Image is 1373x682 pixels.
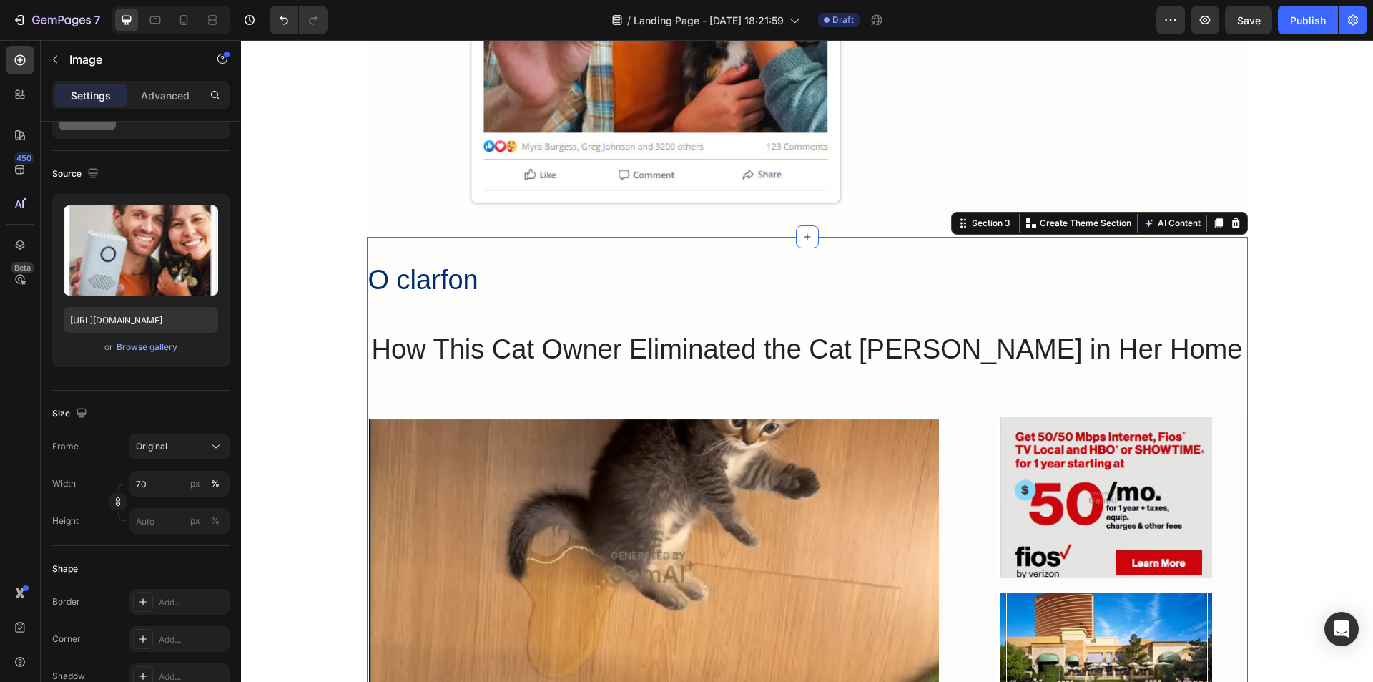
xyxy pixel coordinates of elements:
div: Undo/Redo [270,6,328,34]
img: Alt image [126,377,698,678]
button: Save [1225,6,1272,34]
img: Alt image [757,377,971,538]
button: AI Content [900,175,963,192]
div: Section 3 [728,177,772,190]
p: Create Theme Section [799,177,890,190]
p: 7 [94,11,100,29]
span: Save [1237,14,1261,26]
button: px [207,475,224,492]
p: Settings [71,88,111,103]
div: Publish [1290,13,1326,28]
label: Frame [52,440,79,453]
button: 7 [6,6,107,34]
button: px [207,512,224,530]
div: Browse gallery [117,341,177,354]
button: % [187,475,204,492]
span: or [104,338,113,356]
input: px% [129,471,230,497]
label: Width [52,477,76,490]
div: Corner [52,633,81,646]
p: Image [69,51,191,68]
div: % [211,477,220,490]
span: / [627,13,631,28]
button: Browse gallery [116,340,178,354]
span: Landing Page - [DATE] 18:21:59 [634,13,784,28]
button: Publish [1278,6,1338,34]
input: https://example.com/image.jpg [64,307,218,333]
span: Draft [832,14,854,26]
div: Source [52,165,102,184]
input: px% [129,508,230,534]
div: px [190,477,200,490]
button: % [187,512,204,530]
div: Add... [159,596,226,609]
iframe: Design area [241,40,1373,682]
div: % [211,515,220,527]
div: Open Intercom Messenger [1324,612,1359,646]
button: Original [129,434,230,459]
div: Add... [159,633,226,646]
span: Original [136,440,167,453]
p: Advanced [141,88,190,103]
div: Border [52,595,80,608]
div: Shape [52,562,78,575]
div: 450 [14,152,34,164]
label: Height [52,515,79,527]
div: px [190,515,200,527]
img: preview-image [64,205,218,296]
div: Size [52,404,90,424]
div: Beta [11,262,34,273]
